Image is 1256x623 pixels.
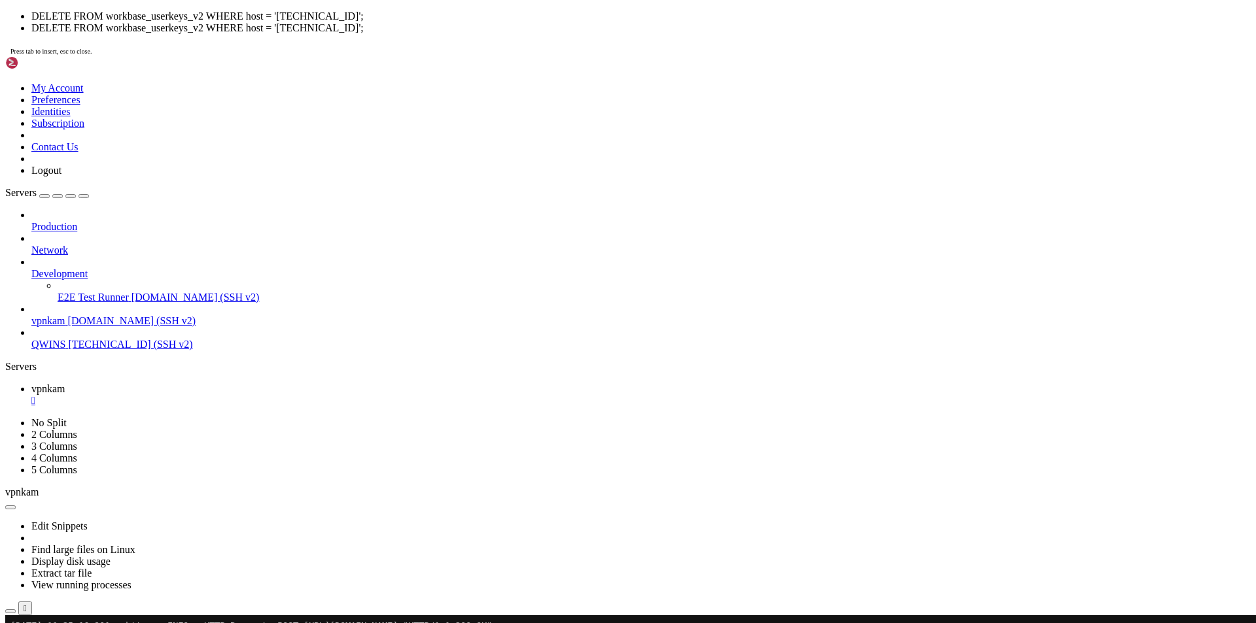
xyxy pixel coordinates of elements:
[31,82,84,93] a: My Account
[31,315,65,326] span: vpnkam
[31,209,1251,233] li: Production
[5,183,1086,194] x-row: sqlite> DELETE FROM workbase_userkeys_v2 WHERE host = '[TECHNICAL_ID]';
[31,22,1251,34] li: DELETE FROM workbase_userkeys_v2 WHERE host = '[TECHNICAL_ID]';
[31,383,1251,407] a: vpnkam
[31,256,1251,303] li: Development
[5,439,1086,450] x-row: [DATE] 23:28:40.767868+00:00)
[24,603,27,613] div: 
[31,429,77,440] a: 2 Columns
[5,528,1086,539] x-row: sqlite> DELETE FROM workbase_userkeys_v2 WHERE host = '';
[58,292,129,303] span: E2E Test Runner
[5,16,1086,27] x-row: [DATE] 11:25:26,952 - httpx - INFO - HTTP Request: POST [URL][DOMAIN_NAME] "HTTP/1.1 200 OK"
[31,339,65,350] span: QWINS
[5,83,1086,94] x-row: [DATE] 11:25:37,576 - apscheduler.executors.default - INFO - Job "delete_all_messages (trigger: d...
[31,417,67,428] a: No Split
[5,361,1086,372] x-row: [DATE] 11:28:10,666 - httpx - INFO - HTTP Request: POST [URL][DOMAIN_NAME] "HTTP/1.1 200 OK"
[68,315,196,326] span: [DOMAIN_NAME] (SSH v2)
[31,303,1251,327] li: vpnkam [DOMAIN_NAME] (SSH v2)
[31,244,1251,256] a: Network
[31,118,84,129] a: Subscription
[5,239,1086,250] x-row: [DATE] 11:26:37,313 - httpx - INFO - HTTP Request: POST [URL][DOMAIN_NAME] "HTTP/1.1 200 OK"
[31,165,61,176] a: Logout
[31,395,1251,407] a: 
[10,48,92,55] span: Press tab to insert, esc to close.
[58,280,1251,303] li: E2E Test Runner [DOMAIN_NAME] (SSH v2)
[5,27,1086,39] x-row: [DATE] 11:25:37,003 - httpx - INFO - HTTP Request: POST [URL][DOMAIN_NAME] "HTTP/1.1 200 OK"
[5,383,1086,394] x-row: [DATE] 11:28:20,351 - httpx - INFO - HTTP Request: POST [URL][DOMAIN_NAME] "HTTP/1.1 200 OK"
[5,187,37,198] span: Servers
[5,450,1086,461] x-row: [DATE] 11:28:40,920 - httpx - INFO - HTTP Request: POST [URL][DOMAIN_NAME] "HTTP/1.1 200 OK"
[5,116,1086,127] x-row: [DATE] 11:26:07,157 - httpx - INFO - HTTP Request: POST [URL][DOMAIN_NAME] "HTTP/1.1 200 OK"
[5,187,89,198] a: Servers
[31,544,135,555] a: Find large files on Linux
[5,72,1086,83] x-row: [DATE] 11:25:37,575 - httpx - INFO - HTTP Request: POST [URL][DOMAIN_NAME] "HTTP/1.1 200 OK"
[5,472,1086,483] x-row: ^C
[5,5,1086,16] x-row: [DATE] 11:25:16,901 - httpx - INFO - HTTP Request: POST [URL][DOMAIN_NAME] "HTTP/1.1 200 OK"
[5,139,1086,150] x-row: ^C
[31,339,1251,350] a: QWINS [TECHNICAL_ID] (SSH v2)
[31,452,77,463] a: 4 Columns
[5,328,1086,339] x-row: [DATE] 11:27:57,714 - httpx - INFO - HTTP Request: POST [URL][DOMAIN_NAME] "HTTP/1.1 200 OK"
[5,283,1086,294] x-row: [DATE] 11:27:17,516 - httpx - INFO - HTTP Request: POST [URL][DOMAIN_NAME] "HTTP/1.1 200 OK"
[31,383,65,394] span: vpnkam
[31,268,88,279] span: Development
[131,292,260,303] span: [DOMAIN_NAME] (SSH v2)
[31,221,1251,233] a: Production
[31,10,1251,22] li: DELETE FROM workbase_userkeys_v2 WHERE host = '[TECHNICAL_ID]';
[31,567,92,579] a: Extract tar file
[5,486,39,497] span: vpnkam
[31,556,111,567] a: Display disk usage
[5,250,1086,261] x-row: [DATE] 11:26:47,365 - httpx - INFO - HTTP Request: POST [URL][DOMAIN_NAME] "HTTP/1.1 200 OK"
[5,416,1086,428] x-row: [DATE] 11:28:40,769 - apscheduler.scheduler - INFO - Removed job 4f1a3cc000574b35962bf704cab01098
[18,601,32,615] button: 
[31,579,131,590] a: View running processes
[5,272,1086,283] x-row: [DATE] 11:27:07,464 - httpx - INFO - HTTP Request: POST [URL][DOMAIN_NAME] "HTTP/1.1 200 OK"
[5,194,1086,205] x-row: sqlite> DELETE FROM workbase_userkeys_v2 WHERE host = '[TECHNICAL_ID]';
[5,294,1086,305] x-row: [DATE] 11:27:27,566 - httpx - INFO - HTTP Request: POST [URL][DOMAIN_NAME] "HTTP/1.1 200 OK"
[5,405,1086,416] x-row: [DATE] 11:28:40,452 - httpx - INFO - HTTP Request: POST [URL][DOMAIN_NAME] "HTTP/1.1 200 OK"
[5,305,1086,316] x-row: [DATE] 11:27:37,615 - httpx - INFO - HTTP Request: POST [URL][DOMAIN_NAME] "HTTP/1.1 200 OK"
[5,428,1086,439] x-row: [DATE] 11:28:40,769 - apscheduler.executors.default - INFO - Running job "delete_all_messages (tr...
[5,205,1086,216] x-row: sqlite> .quit
[31,268,1251,280] a: Development
[5,483,1086,494] x-row: root@25a3a1673f72:/vpnkamchatka#
[31,233,1251,256] li: Network
[5,516,1086,528] x-row: Enter ".help" for usage hints.
[5,227,1086,239] x-row: [DATE] 11:26:27,263 - httpx - INFO - HTTP Request: POST [URL][DOMAIN_NAME] "HTTP/1.1 200 OK"
[5,61,1086,72] x-row: [DATE] 23:25:37.395564+00:00)
[31,141,78,152] a: Contact Us
[31,94,80,105] a: Preferences
[5,172,1086,183] x-row: Enter ".help" for usage hints.
[5,350,1086,361] x-row: [DATE] 11:28:10,295 - httpx - INFO - HTTP Request: POST [URL][DOMAIN_NAME] "HTTP/1.1 200 OK"
[5,50,1086,61] x-row: [DATE] 11:25:37,397 - apscheduler.executors.default - INFO - Running job "delete_all_messages (tr...
[5,94,1086,105] x-row: [DATE] 11:25:47,055 - httpx - INFO - HTTP Request: POST [URL][DOMAIN_NAME] "HTTP/1.1 200 OK"
[5,505,1086,516] x-row: SQLite version 3.34.1 [DATE] 14:10:07
[31,244,68,256] span: Network
[5,394,1086,405] x-row: [DATE] 11:28:30,401 - httpx - INFO - HTTP Request: POST [URL][DOMAIN_NAME] "HTTP/1.1 200 OK"
[31,315,1251,327] a: vpnkam [DOMAIN_NAME] (SSH v2)
[31,106,71,117] a: Identities
[5,161,1086,172] x-row: SQLite version 3.34.1 [DATE] 14:10:07
[5,494,1086,505] x-row: root@25a3a1673f72:/vpnkamchatka# sqlite3 db.sqlite3
[5,39,1086,50] x-row: [DATE] 11:25:37,397 - apscheduler.scheduler - INFO - Removed job 5c3e7f29f2df40bd9f781b3d9cd1687c
[5,216,1086,227] x-row: root@25a3a1673f72:/vpnkamchatka# logbot
[5,361,1251,373] div: Servers
[5,339,1086,350] x-row: [DATE] 11:28:07,765 - httpx - INFO - HTTP Request: POST [URL][DOMAIN_NAME] "HTTP/1.1 200 OK"
[5,150,1086,161] x-row: root@25a3a1673f72:/vpnkamchatka# sqlite3 db.sqlite3
[5,316,1086,328] x-row: [DATE] 11:27:47,666 - httpx - INFO - HTTP Request: POST [URL][DOMAIN_NAME] "HTTP/1.1 200 OK"
[31,464,77,475] a: 5 Columns
[58,292,1251,303] a: E2E Test Runner [DOMAIN_NAME] (SSH v2)
[31,327,1251,350] li: QWINS [TECHNICAL_ID] (SSH v2)
[5,105,1086,116] x-row: [DATE] 11:25:57,106 - httpx - INFO - HTTP Request: POST [URL][DOMAIN_NAME] "HTTP/1.1 200 OK"
[31,441,77,452] a: 3 Columns
[5,372,1086,383] x-row: [DATE] 11:28:10,768 - apscheduler.scheduler - INFO - Added job "delete_all_messages" to job store...
[68,339,192,350] span: [TECHNICAL_ID] (SSH v2)
[31,520,88,531] a: Edit Snippets
[5,127,1086,139] x-row: [DATE] 11:26:17,208 - httpx - INFO - HTTP Request: POST [URL][DOMAIN_NAME] "HTTP/1.1 200 OK"
[5,56,80,69] img: Shellngn
[5,261,1086,272] x-row: [DATE] 11:26:57,414 - httpx - INFO - HTTP Request: POST [URL][DOMAIN_NAME] "HTTP/1.1 200 OK"
[31,221,77,232] span: Production
[5,461,1086,472] x-row: [DATE] 11:28:40,921 - apscheduler.executors.default - INFO - Job "delete_all_messages (trigger: d...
